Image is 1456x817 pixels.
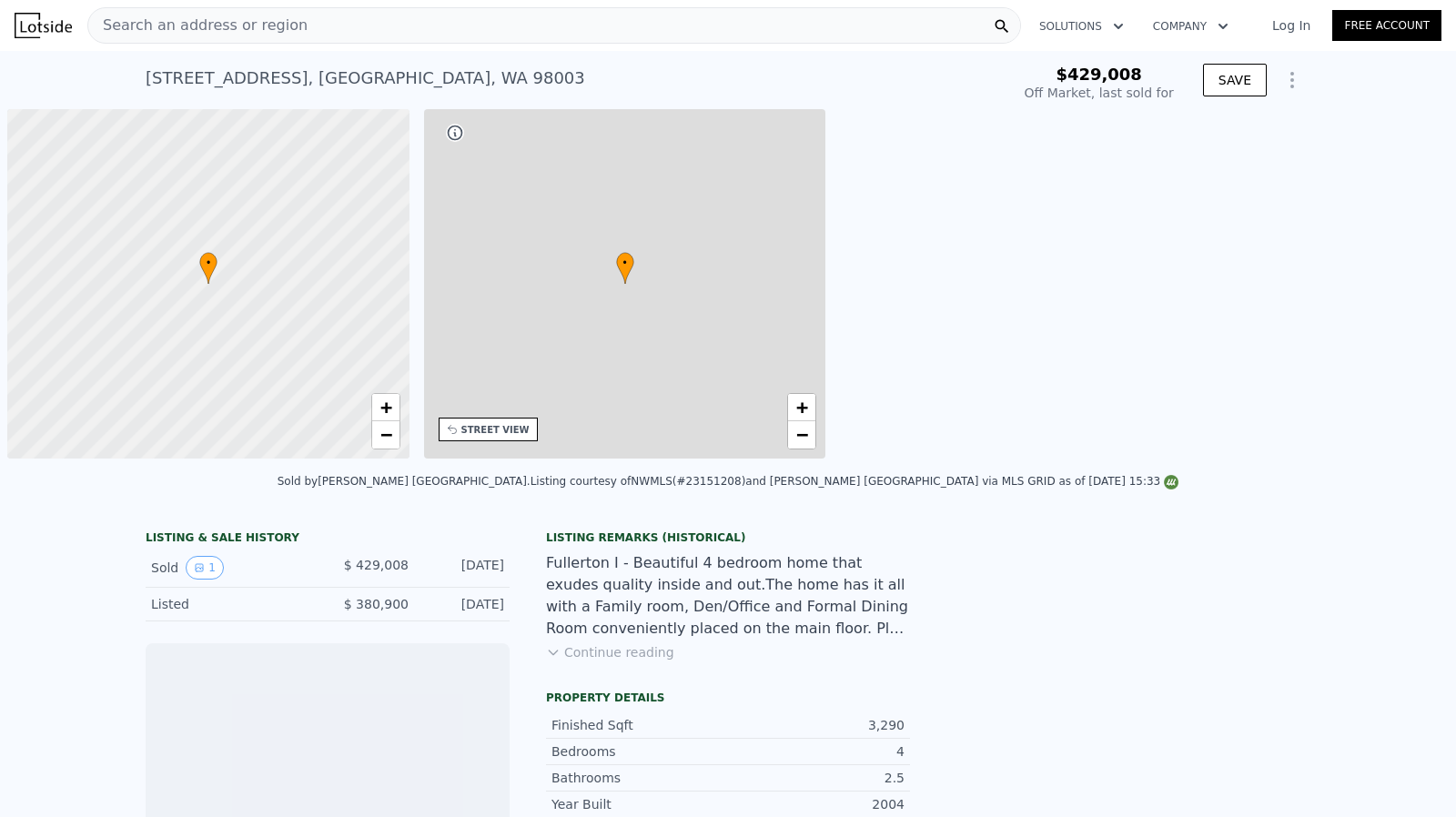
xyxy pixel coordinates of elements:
div: [STREET_ADDRESS] , [GEOGRAPHIC_DATA] , WA 98003 [146,66,585,91]
div: Bathrooms [551,769,728,787]
div: 2.5 [728,769,905,787]
div: 4 [728,742,905,761]
div: 2004 [728,795,905,813]
button: Show Options [1274,62,1310,98]
img: NWMLS Logo [1164,475,1178,489]
div: [DATE] [423,556,504,580]
div: [DATE] [423,595,504,613]
a: Zoom in [788,394,815,421]
div: LISTING & SALE HISTORY [146,530,510,549]
div: 3,290 [728,716,905,734]
button: SAVE [1203,64,1267,96]
div: • [616,252,634,284]
button: Continue reading [546,643,674,661]
div: • [199,252,217,284]
div: Property details [546,691,910,705]
button: Solutions [1025,10,1138,43]
span: − [796,423,808,446]
div: Listing Remarks (Historical) [546,530,910,545]
span: • [616,255,634,271]
span: $ 429,008 [344,558,409,572]
span: + [379,396,391,419]
button: Company [1138,10,1243,43]
span: Search an address or region [88,15,308,36]
div: Fullerton I - Beautiful 4 bedroom home that exudes quality inside and out.The home has it all wit... [546,552,910,640]
span: • [199,255,217,271]
a: Zoom out [372,421,399,449]
div: Bedrooms [551,742,728,761]
span: $ 380,900 [344,597,409,611]
a: Zoom in [372,394,399,421]
span: $429,008 [1056,65,1142,84]
div: Sold by [PERSON_NAME] [GEOGRAPHIC_DATA] . [278,475,531,488]
a: Free Account [1332,10,1441,41]
span: + [796,396,808,419]
a: Zoom out [788,421,815,449]
button: View historical data [186,556,224,580]
div: STREET VIEW [461,423,530,437]
div: Off Market, last sold for [1025,84,1174,102]
div: Year Built [551,795,728,813]
a: Log In [1250,16,1332,35]
div: Finished Sqft [551,716,728,734]
span: − [379,423,391,446]
img: Lotside [15,13,72,38]
div: Listing courtesy of NWMLS (#23151208) and [PERSON_NAME] [GEOGRAPHIC_DATA] via MLS GRID as of [DAT... [531,475,1179,488]
div: Listed [151,595,313,613]
div: Sold [151,556,313,580]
